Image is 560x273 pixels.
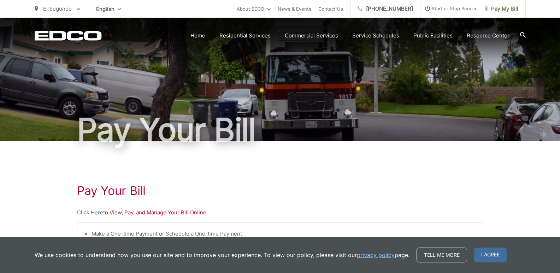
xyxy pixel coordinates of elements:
[190,31,205,40] a: Home
[35,31,102,41] a: EDCD logo. Return to the homepage.
[467,31,509,40] a: Resource Center
[77,208,103,217] a: Click Here
[485,5,518,13] span: Pay My Bill
[35,112,526,148] h1: Pay Your Bill
[237,5,271,13] a: About EDCO
[91,3,126,15] span: English
[285,31,338,40] a: Commercial Services
[92,230,476,238] li: Make a One-time Payment or Schedule a One-time Payment
[352,31,399,40] a: Service Schedules
[77,208,483,217] p: to View, Pay, and Manage Your Bill Online
[413,31,453,40] a: Public Facilities
[77,184,483,198] h1: Pay Your Bill
[474,248,507,262] span: I agree
[278,5,311,13] a: News & Events
[35,251,409,259] p: We use cookies to understand how you use our site and to improve your experience. To view our pol...
[357,251,395,259] a: privacy policy
[43,5,72,12] span: El Segundo
[417,248,467,262] a: Tell me more
[219,31,271,40] a: Residential Services
[318,5,343,13] a: Contact Us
